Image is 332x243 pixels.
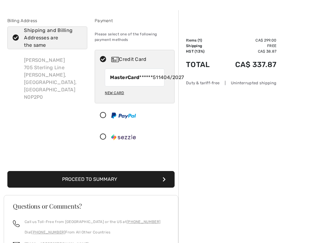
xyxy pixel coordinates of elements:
[199,38,201,42] span: 1
[105,88,124,98] div: New Card
[186,43,219,49] td: Shipping
[219,38,276,43] td: CA$ 299.00
[186,38,219,43] td: Items ( )
[164,74,184,81] span: 04/2027
[219,54,276,75] td: CA$ 337.87
[219,43,276,49] td: Free
[19,52,87,106] div: [PERSON_NAME] 705 Sterling Line [PERSON_NAME], [GEOGRAPHIC_DATA], [GEOGRAPHIC_DATA] N0P2P0
[111,56,170,63] div: Credit Card
[95,18,175,24] div: Payment
[186,80,276,86] div: Duty & tariff-free | Uninterrupted shipping
[186,49,219,54] td: HST (13%)
[111,113,136,118] img: PayPal
[111,57,119,62] img: Credit Card
[219,49,276,54] td: CA$ 38.87
[127,220,160,224] a: [PHONE_NUMBER]
[24,27,78,49] div: Shipping and Billing Addresses are the same
[25,229,160,235] p: Dial From All Other Countries
[31,230,65,234] a: [PHONE_NUMBER]
[186,54,219,75] td: Total
[110,74,139,80] strong: MasterCard
[95,26,175,47] div: Please select one of the following payment methods
[13,220,20,227] img: call
[7,18,87,24] div: Billing Address
[13,203,169,209] h3: Questions or Comments?
[7,171,175,188] button: Proceed to Summary
[25,219,160,225] p: Call us Toll-Free from [GEOGRAPHIC_DATA] or the US at
[111,134,136,140] img: Sezzle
